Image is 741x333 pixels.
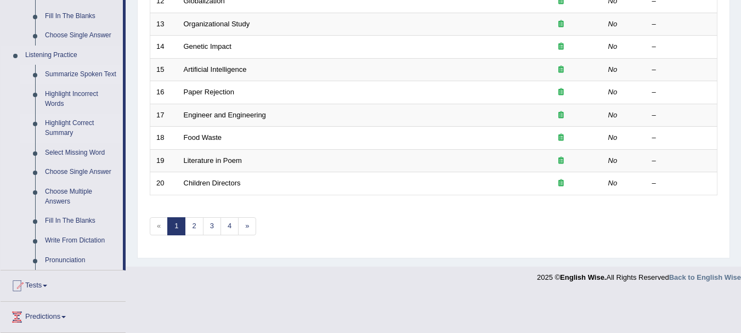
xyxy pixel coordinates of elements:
em: No [608,88,618,96]
em: No [608,20,618,28]
a: Back to English Wise [669,273,741,281]
a: Paper Rejection [184,88,235,96]
a: Predictions [1,302,126,329]
td: 14 [150,36,178,59]
div: Exam occurring question [526,65,596,75]
div: – [652,87,711,98]
a: » [238,217,256,235]
a: Tests [1,270,126,298]
div: 2025 © All Rights Reserved [537,267,741,283]
a: 2 [185,217,203,235]
span: « [150,217,168,235]
a: Children Directors [184,179,241,187]
a: 4 [220,217,239,235]
div: Exam occurring question [526,42,596,52]
div: – [652,133,711,143]
a: Organizational Study [184,20,250,28]
div: Exam occurring question [526,19,596,30]
a: Choose Single Answer [40,26,123,46]
a: Write From Dictation [40,231,123,251]
a: Summarize Spoken Text [40,65,123,84]
em: No [608,133,618,142]
a: Fill In The Blanks [40,7,123,26]
em: No [608,111,618,119]
div: Exam occurring question [526,178,596,189]
a: Choose Single Answer [40,162,123,182]
div: – [652,156,711,166]
a: Choose Multiple Answers [40,182,123,211]
a: Food Waste [184,133,222,142]
div: Exam occurring question [526,133,596,143]
strong: English Wise. [560,273,606,281]
a: Pronunciation [40,251,123,270]
td: 16 [150,81,178,104]
div: – [652,19,711,30]
em: No [608,42,618,50]
div: – [652,65,711,75]
a: Artificial Intelligence [184,65,247,74]
div: Exam occurring question [526,110,596,121]
td: 13 [150,13,178,36]
div: – [652,110,711,121]
em: No [608,156,618,165]
div: – [652,42,711,52]
a: Select Missing Word [40,143,123,163]
td: 15 [150,58,178,81]
em: No [608,179,618,187]
td: 19 [150,149,178,172]
a: Engineer and Engineering [184,111,266,119]
a: Genetic Impact [184,42,231,50]
td: 17 [150,104,178,127]
div: Exam occurring question [526,156,596,166]
a: 3 [203,217,221,235]
a: 1 [167,217,185,235]
a: Literature in Poem [184,156,242,165]
a: Listening Practice [20,46,123,65]
em: No [608,65,618,74]
a: Highlight Correct Summary [40,114,123,143]
td: 20 [150,172,178,195]
div: Exam occurring question [526,87,596,98]
a: Highlight Incorrect Words [40,84,123,114]
td: 18 [150,127,178,150]
a: Fill In The Blanks [40,211,123,231]
div: – [652,178,711,189]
